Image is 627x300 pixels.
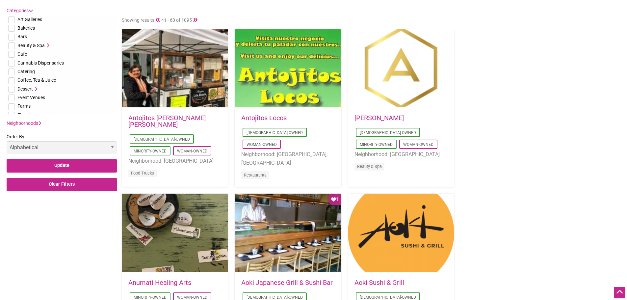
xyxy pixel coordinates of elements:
[247,295,303,300] a: [DEMOGRAPHIC_DATA]-Owned
[17,43,45,48] span: Beauty & Spa
[244,173,267,177] a: Restaurants
[134,149,167,153] a: Minority-Owned
[122,17,199,23] span: Showing results 41 - 60 of 1095
[247,142,277,147] a: Woman-Owned
[360,295,416,300] a: [DEMOGRAPHIC_DATA]-Owned
[241,279,333,286] a: Aoki Japanese Grill & Sushi Bar
[357,164,382,169] a: Beauty & Spa
[7,159,117,173] input: Update
[241,150,334,167] li: Neighborhood: [GEOGRAPHIC_DATA], [GEOGRAPHIC_DATA]
[17,60,64,66] span: Cannabis Dispensaries
[17,77,56,83] span: Coffee, Tea & Juice
[354,150,448,159] li: Neighborhood: [GEOGRAPHIC_DATA]
[614,287,625,298] div: Scroll Back to Top
[134,137,190,142] a: [DEMOGRAPHIC_DATA]-Owned
[17,86,33,92] span: Dessert
[7,178,117,191] input: Clear Filters
[360,130,416,135] a: [DEMOGRAPHIC_DATA]-Owned
[7,121,41,126] a: Neighborhoods
[241,114,287,122] a: Antojitos Locos
[134,295,167,300] a: Minority-Owned
[17,17,42,22] span: Art Galleries
[7,133,117,159] label: Order By
[128,114,206,128] a: Antojitos [PERSON_NAME] [PERSON_NAME]
[7,8,33,13] a: Categories
[17,34,27,39] span: Bars
[7,141,117,154] select: Order By
[128,279,191,286] a: Anumati Healing Arts
[247,130,303,135] a: [DEMOGRAPHIC_DATA]-Owned
[177,149,207,153] a: Woman-Owned
[354,279,404,286] a: Aoki Sushi & Grill
[177,295,207,300] a: Woman-Owned
[131,171,154,176] a: Food Trucks
[403,142,433,147] a: Woman-Owned
[360,142,393,147] a: Minority-Owned
[128,157,222,165] li: Neighborhood: [GEOGRAPHIC_DATA]
[154,13,161,25] a: «
[192,13,199,25] a: »
[17,95,45,100] span: Event Venues
[17,69,35,74] span: Catering
[17,103,31,109] span: Farms
[17,112,33,118] span: Florists
[17,51,27,57] span: Cafe
[17,25,35,31] span: Bakeries
[354,114,404,122] a: [PERSON_NAME]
